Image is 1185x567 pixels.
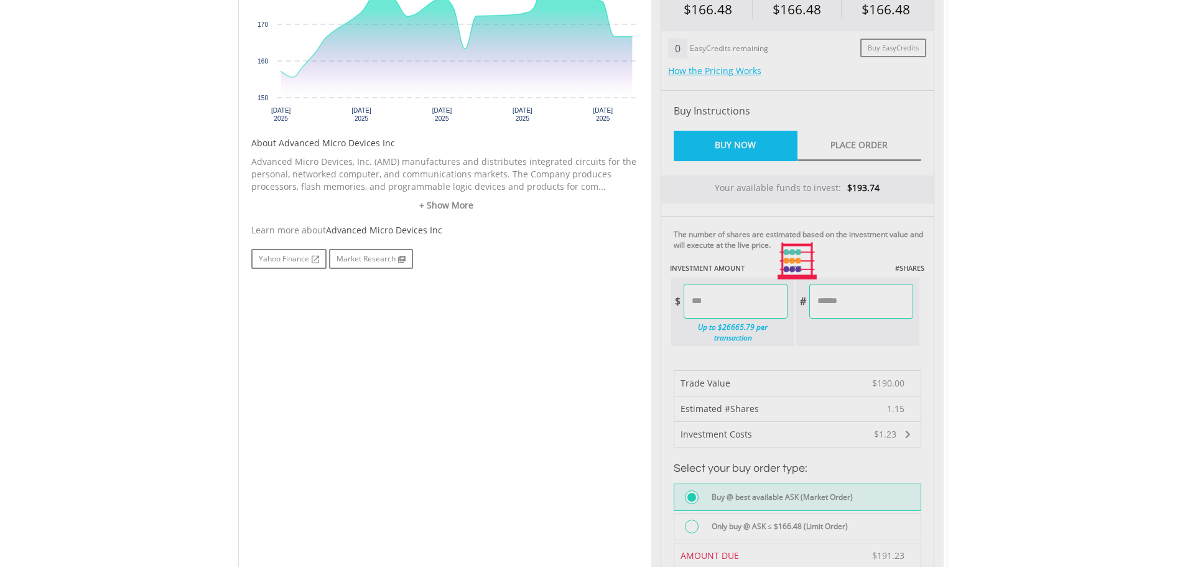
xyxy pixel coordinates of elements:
p: Advanced Micro Devices, Inc. (AMD) manufactures and distributes integrated circuits for the perso... [251,156,642,193]
text: [DATE] 2025 [271,107,290,122]
text: [DATE] 2025 [593,107,613,122]
a: + Show More [251,199,642,212]
h5: About Advanced Micro Devices Inc [251,137,642,149]
span: Advanced Micro Devices Inc [326,224,442,236]
a: Market Research [329,249,413,269]
text: 170 [258,21,268,28]
text: [DATE] 2025 [432,107,452,122]
text: [DATE] 2025 [513,107,532,122]
text: 150 [258,95,268,101]
a: Yahoo Finance [251,249,327,269]
text: [DATE] 2025 [351,107,371,122]
div: Learn more about [251,224,642,237]
text: 160 [258,58,268,65]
